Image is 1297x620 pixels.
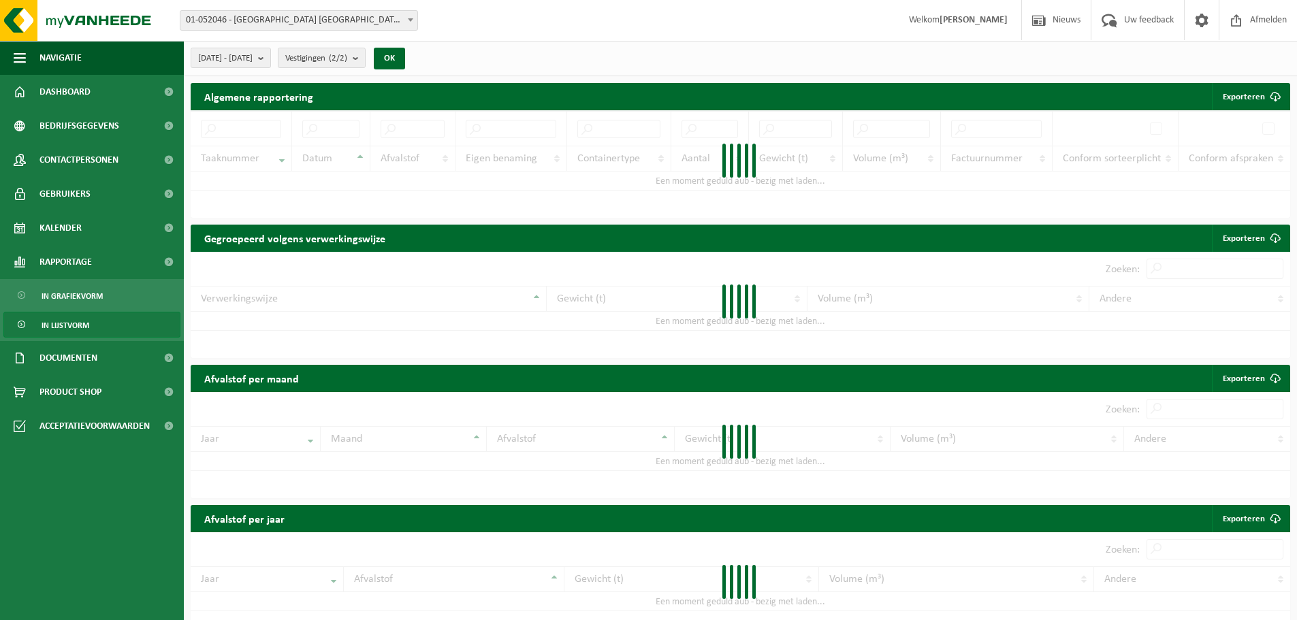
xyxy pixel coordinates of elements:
span: Vestigingen [285,48,347,69]
span: Kalender [39,211,82,245]
span: Navigatie [39,41,82,75]
span: Dashboard [39,75,91,109]
span: [DATE] - [DATE] [198,48,253,69]
span: In lijstvorm [42,312,89,338]
button: Exporteren [1212,83,1289,110]
span: Bedrijfsgegevens [39,109,119,143]
h2: Afvalstof per maand [191,365,313,391]
a: In grafiekvorm [3,282,180,308]
h2: Afvalstof per jaar [191,505,298,532]
span: 01-052046 - SAINT-GOBAIN ADFORS BELGIUM - BUGGENHOUT [180,10,418,31]
span: 01-052046 - SAINT-GOBAIN ADFORS BELGIUM - BUGGENHOUT [180,11,417,30]
h2: Algemene rapportering [191,83,327,110]
a: Exporteren [1212,365,1289,392]
span: In grafiekvorm [42,283,103,309]
span: Contactpersonen [39,143,118,177]
span: Gebruikers [39,177,91,211]
a: Exporteren [1212,505,1289,532]
span: Documenten [39,341,97,375]
span: Acceptatievoorwaarden [39,409,150,443]
a: In lijstvorm [3,312,180,338]
h2: Gegroepeerd volgens verwerkingswijze [191,225,399,251]
span: Product Shop [39,375,101,409]
button: [DATE] - [DATE] [191,48,271,68]
span: Rapportage [39,245,92,279]
count: (2/2) [329,54,347,63]
a: Exporteren [1212,225,1289,252]
strong: [PERSON_NAME] [940,15,1008,25]
button: OK [374,48,405,69]
button: Vestigingen(2/2) [278,48,366,68]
